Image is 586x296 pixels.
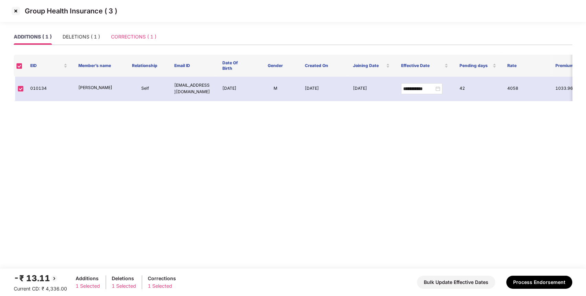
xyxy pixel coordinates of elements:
th: Pending days [454,55,502,77]
td: M [251,77,299,101]
span: EID [30,63,62,68]
div: Deletions [112,275,136,282]
span: Joining Date [353,63,385,68]
div: Corrections [148,275,176,282]
td: 4058 [502,77,550,101]
td: [DATE] [217,77,251,101]
div: 1 Selected [112,282,136,290]
img: svg+xml;base64,PHN2ZyBpZD0iQmFjay0yMHgyMCIgeG1sbnM9Imh0dHA6Ly93d3cudzMub3JnLzIwMDAvc3ZnIiB3aWR0aD... [50,274,58,283]
td: Self [121,77,169,101]
td: 010134 [25,77,73,101]
div: ADDITIONS ( 1 ) [14,33,52,41]
th: Joining Date [347,55,396,77]
th: Created On [299,55,347,77]
th: Gender [251,55,299,77]
td: 42 [454,77,502,101]
th: Effective Date [395,55,454,77]
span: Effective Date [401,63,443,68]
th: Email ID [169,55,217,77]
div: -₹ 13.11 [14,272,67,285]
span: Pending days [459,63,491,68]
td: [DATE] [347,77,396,101]
div: 1 Selected [148,282,176,290]
div: Additions [76,275,100,282]
td: [DATE] [299,77,347,101]
button: Process Endorsement [506,276,572,289]
img: svg+xml;base64,PHN2ZyBpZD0iQ3Jvc3MtMzJ4MzIiIHhtbG5zPSJodHRwOi8vd3d3LnczLm9yZy8yMDAwL3N2ZyIgd2lkdG... [10,6,21,17]
th: Date Of Birth [217,55,251,77]
div: DELETIONS ( 1 ) [63,33,100,41]
td: [EMAIL_ADDRESS][DOMAIN_NAME] [169,77,217,101]
th: Relationship [121,55,169,77]
p: Group Health Insurance ( 3 ) [25,7,117,15]
th: EID [25,55,73,77]
div: 1 Selected [76,282,100,290]
th: Member’s name [73,55,121,77]
span: Current CD: ₹ 4,336.00 [14,286,67,292]
th: Rate [502,55,550,77]
button: Bulk Update Effective Dates [417,276,495,289]
p: [PERSON_NAME] [78,85,115,91]
div: CORRECTIONS ( 1 ) [111,33,156,41]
